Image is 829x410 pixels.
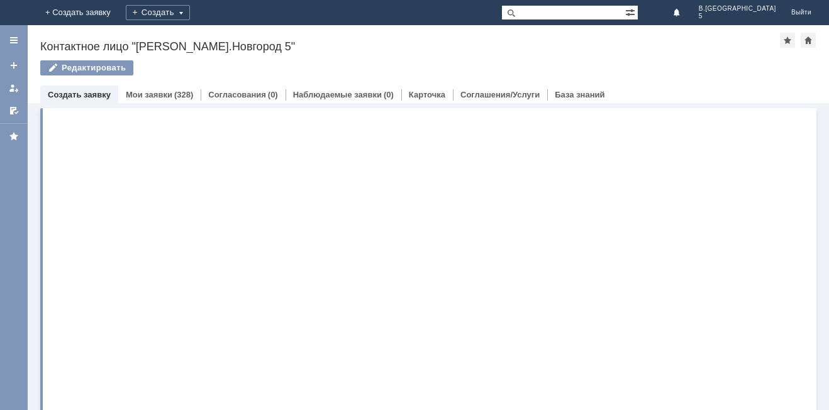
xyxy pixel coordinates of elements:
[555,90,604,99] a: База знаний
[384,90,394,99] div: (0)
[4,55,24,75] a: Создать заявку
[801,33,816,48] div: Сделать домашней страницей
[4,101,24,121] a: Мои согласования
[699,13,776,20] span: 5
[126,90,172,99] a: Мои заявки
[293,90,382,99] a: Наблюдаемые заявки
[208,90,266,99] a: Согласования
[48,90,111,99] a: Создать заявку
[174,90,193,99] div: (328)
[126,5,190,20] div: Создать
[409,90,445,99] a: Карточка
[268,90,278,99] div: (0)
[4,78,24,98] a: Мои заявки
[40,40,780,53] div: Контактное лицо "[PERSON_NAME].Новгород 5"
[699,5,776,13] span: В.[GEOGRAPHIC_DATA]
[625,6,638,18] span: Расширенный поиск
[780,33,795,48] div: Добавить в избранное
[460,90,540,99] a: Соглашения/Услуги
